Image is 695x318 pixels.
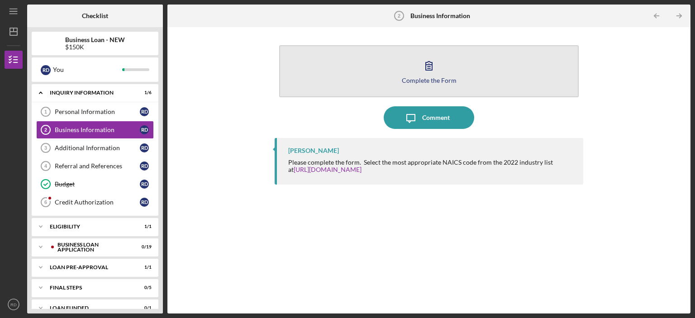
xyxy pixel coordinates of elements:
[279,45,579,97] button: Complete the Form
[135,305,152,311] div: 0 / 1
[10,302,17,307] text: RD
[36,175,154,193] a: BudgetRD
[294,166,362,173] a: [URL][DOMAIN_NAME]
[140,161,149,171] div: R D
[36,139,154,157] a: 3Additional InformationRD
[44,145,47,151] tspan: 3
[55,180,140,188] div: Budget
[135,244,152,250] div: 0 / 19
[50,90,129,95] div: INQUIRY INFORMATION
[135,265,152,270] div: 1 / 1
[135,90,152,95] div: 1 / 6
[82,12,108,19] b: Checklist
[140,143,149,152] div: R D
[402,77,457,84] div: Complete the Form
[140,125,149,134] div: R D
[140,180,149,189] div: R D
[135,285,152,290] div: 0 / 5
[55,108,140,115] div: Personal Information
[5,295,23,313] button: RD
[36,193,154,211] a: 6Credit AuthorizationRD
[65,36,125,43] b: Business Loan - NEW
[65,43,125,51] div: $150K
[41,65,51,75] div: R D
[57,242,129,252] div: BUSINESS LOAN APPLICATION
[55,126,140,133] div: Business Information
[55,162,140,170] div: Referral and References
[36,121,154,139] a: 2Business InformationRD
[135,224,152,229] div: 1 / 1
[410,12,470,19] b: Business Information
[36,157,154,175] a: 4Referral and ReferencesRD
[288,147,339,154] div: [PERSON_NAME]
[44,109,47,114] tspan: 1
[50,285,129,290] div: FINAL STEPS
[44,199,47,205] tspan: 6
[53,62,122,77] div: You
[50,265,129,270] div: LOAN PRE-APPROVAL
[398,13,400,19] tspan: 2
[140,107,149,116] div: R D
[55,199,140,206] div: Credit Authorization
[44,163,48,169] tspan: 4
[44,127,47,133] tspan: 2
[384,106,474,129] button: Comment
[422,106,450,129] div: Comment
[288,159,574,173] div: Please complete the form. Select the most appropriate NAICS code from the 2022 industry list at
[140,198,149,207] div: R D
[55,144,140,152] div: Additional Information
[36,103,154,121] a: 1Personal InformationRD
[50,224,129,229] div: ELIGIBILITY
[50,305,129,311] div: LOAN FUNDED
